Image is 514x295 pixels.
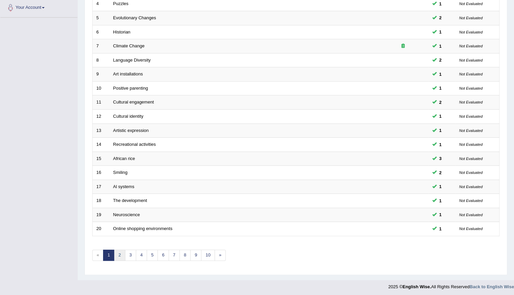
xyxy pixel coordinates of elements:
div: Exam occurring question [382,43,425,49]
span: You can still take this question [437,225,444,232]
span: You can still take this question [437,56,444,64]
span: You can still take this question [437,197,444,204]
small: Not Evaluated [459,157,483,161]
span: You can still take this question [437,183,444,190]
a: Artistic expression [113,128,149,133]
small: Not Evaluated [459,227,483,231]
span: You can still take this question [437,99,444,106]
small: Not Evaluated [459,16,483,20]
td: 11 [93,95,109,110]
a: African rice [113,156,135,161]
small: Not Evaluated [459,213,483,217]
a: Evolutionary Changes [113,15,156,20]
td: 7 [93,39,109,53]
a: Smiling [113,170,128,175]
td: 17 [93,180,109,194]
a: Positive parenting [113,86,148,91]
span: You can still take this question [437,28,444,36]
td: 10 [93,81,109,95]
span: You can still take this question [437,85,444,92]
a: Puzzles [113,1,129,6]
td: 13 [93,123,109,138]
small: Not Evaluated [459,72,483,76]
span: You can still take this question [437,141,444,148]
a: 7 [169,250,180,261]
a: » [215,250,226,261]
a: 8 [179,250,191,261]
a: The development [113,198,147,203]
span: You can still take this question [437,127,444,134]
small: Not Evaluated [459,142,483,146]
a: Art installations [113,71,143,76]
td: 19 [93,208,109,222]
a: Language Diversity [113,58,151,63]
span: You can still take this question [437,211,444,218]
small: Not Evaluated [459,2,483,6]
span: You can still take this question [437,71,444,78]
a: 1 [103,250,114,261]
span: You can still take this question [437,0,444,7]
td: 12 [93,109,109,123]
td: 9 [93,67,109,82]
a: Recreational activities [113,142,156,147]
a: 2 [114,250,125,261]
a: 6 [157,250,169,261]
strong: English Wise. [402,284,431,289]
a: 9 [190,250,201,261]
td: 5 [93,11,109,25]
span: You can still take this question [437,14,444,21]
td: 8 [93,53,109,67]
a: Online shopping environments [113,226,173,231]
td: 14 [93,138,109,152]
span: You can still take this question [437,113,444,120]
small: Not Evaluated [459,100,483,104]
div: 2025 © All Rights Reserved [388,280,514,290]
small: Not Evaluated [459,129,483,133]
a: Cultural identity [113,114,144,119]
small: Not Evaluated [459,185,483,189]
a: 4 [136,250,147,261]
a: Al systems [113,184,134,189]
a: 3 [125,250,136,261]
small: Not Evaluated [459,30,483,34]
a: Climate Change [113,43,145,48]
small: Not Evaluated [459,86,483,90]
small: Not Evaluated [459,58,483,62]
span: You can still take this question [437,43,444,50]
a: Historian [113,29,130,35]
small: Not Evaluated [459,171,483,175]
span: « [92,250,103,261]
td: 6 [93,25,109,39]
small: Not Evaluated [459,114,483,118]
span: You can still take this question [437,169,444,176]
a: Back to English Wise [470,284,514,289]
small: Not Evaluated [459,44,483,48]
a: Neuroscience [113,212,140,217]
td: 15 [93,152,109,166]
td: 18 [93,194,109,208]
span: You can still take this question [437,155,444,162]
a: Cultural engagement [113,99,154,105]
a: 5 [147,250,158,261]
td: 16 [93,166,109,180]
small: Not Evaluated [459,199,483,203]
a: 10 [201,250,215,261]
td: 20 [93,222,109,236]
